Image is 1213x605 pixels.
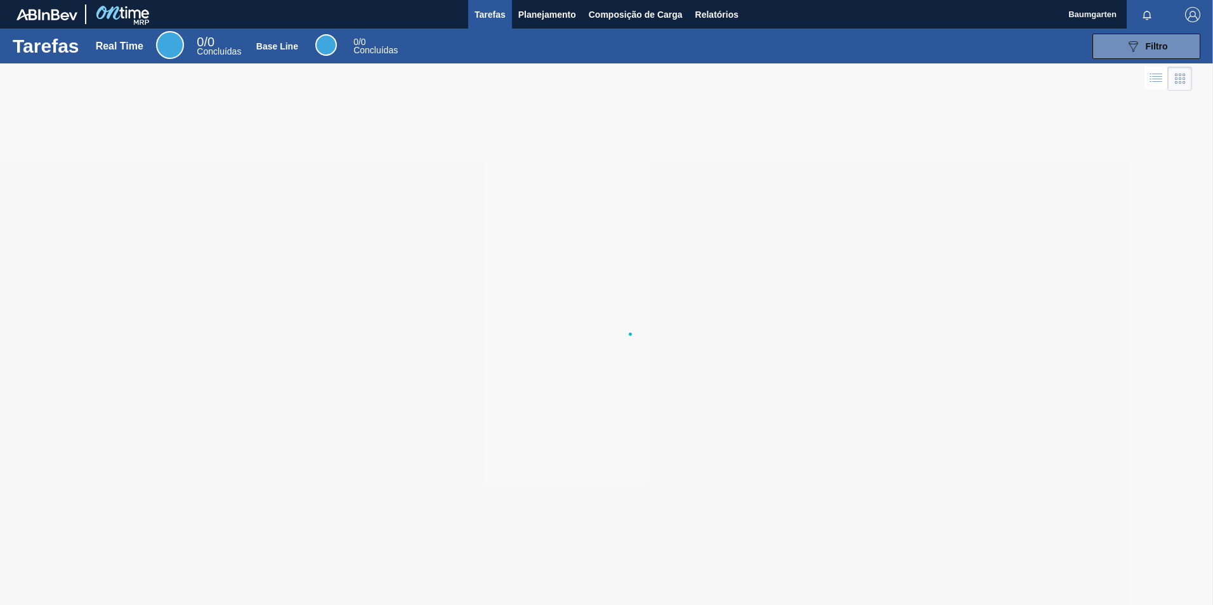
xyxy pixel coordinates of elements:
span: Concluídas [353,45,398,55]
div: Real Time [197,37,241,56]
span: Composição de Carga [589,7,683,22]
span: Filtro [1146,41,1168,51]
span: 0 [353,37,358,47]
span: Relatórios [695,7,738,22]
img: Logout [1185,7,1200,22]
button: Notificações [1127,6,1167,23]
span: Tarefas [475,7,506,22]
span: Concluídas [197,46,241,56]
span: / 0 [197,35,214,49]
div: Real Time [96,41,143,52]
button: Filtro [1092,34,1200,59]
span: 0 [197,35,204,49]
div: Base Line [315,34,337,56]
div: Base Line [353,38,398,55]
img: TNhmsLtSVTkK8tSr43FrP2fwEKptu5GPRR3wAAAABJRU5ErkJggg== [16,9,77,20]
span: Planejamento [518,7,576,22]
div: Real Time [156,31,184,59]
h1: Tarefas [13,39,79,53]
span: / 0 [353,37,365,47]
div: Base Line [256,41,298,51]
